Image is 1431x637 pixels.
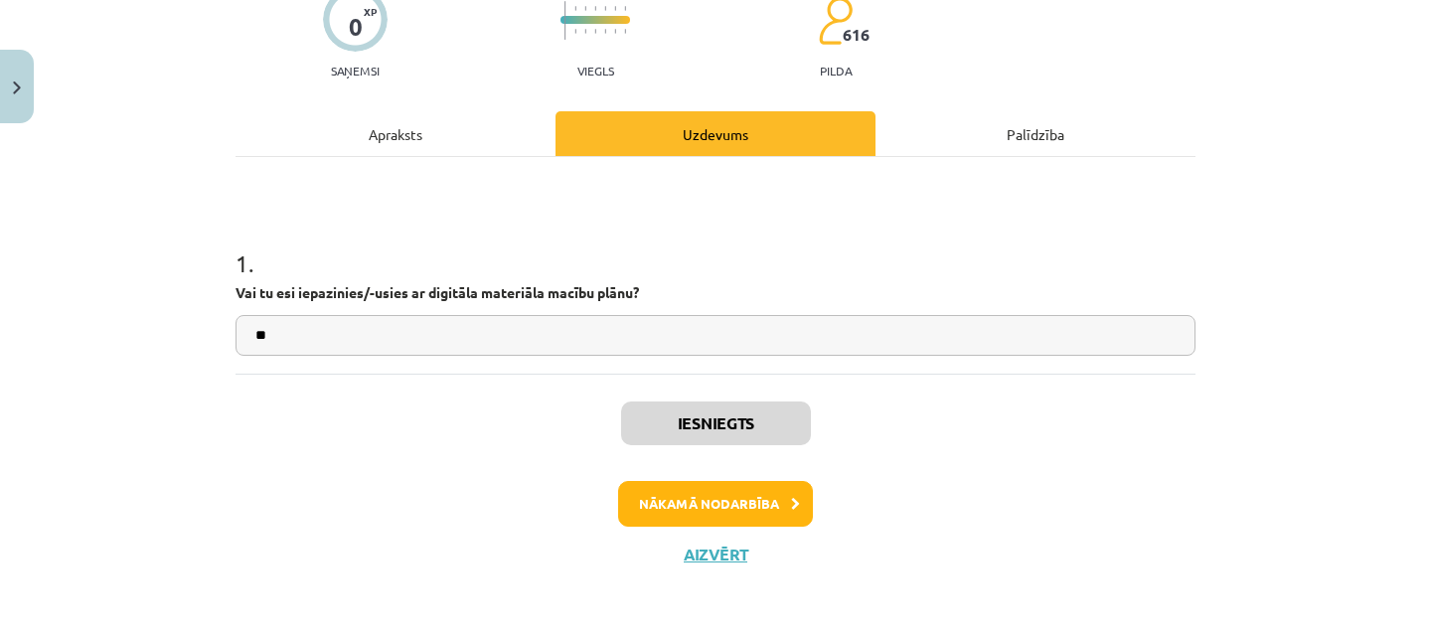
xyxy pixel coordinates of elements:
[236,111,556,156] div: Apraksts
[624,6,626,11] img: icon-short-line-57e1e144782c952c97e751825c79c345078a6d821885a25fce030b3d8c18986b.svg
[574,29,576,34] img: icon-short-line-57e1e144782c952c97e751825c79c345078a6d821885a25fce030b3d8c18986b.svg
[236,283,639,301] strong: Vai tu esi iepazinies/-usies ar digitāla materiāla macību plānu?
[577,64,614,78] p: Viegls
[564,1,566,40] img: icon-long-line-d9ea69661e0d244f92f715978eff75569469978d946b2353a9bb055b3ed8787d.svg
[614,6,616,11] img: icon-short-line-57e1e144782c952c97e751825c79c345078a6d821885a25fce030b3d8c18986b.svg
[349,13,363,41] div: 0
[323,64,388,78] p: Saņemsi
[13,81,21,94] img: icon-close-lesson-0947bae3869378f0d4975bcd49f059093ad1ed9edebbc8119c70593378902aed.svg
[820,64,852,78] p: pilda
[594,29,596,34] img: icon-short-line-57e1e144782c952c97e751825c79c345078a6d821885a25fce030b3d8c18986b.svg
[678,545,753,564] button: Aizvērt
[236,215,1195,276] h1: 1 .
[584,29,586,34] img: icon-short-line-57e1e144782c952c97e751825c79c345078a6d821885a25fce030b3d8c18986b.svg
[614,29,616,34] img: icon-short-line-57e1e144782c952c97e751825c79c345078a6d821885a25fce030b3d8c18986b.svg
[594,6,596,11] img: icon-short-line-57e1e144782c952c97e751825c79c345078a6d821885a25fce030b3d8c18986b.svg
[584,6,586,11] img: icon-short-line-57e1e144782c952c97e751825c79c345078a6d821885a25fce030b3d8c18986b.svg
[364,6,377,17] span: XP
[556,111,875,156] div: Uzdevums
[875,111,1195,156] div: Palīdzība
[621,401,811,445] button: Iesniegts
[624,29,626,34] img: icon-short-line-57e1e144782c952c97e751825c79c345078a6d821885a25fce030b3d8c18986b.svg
[843,26,870,44] span: 616
[574,6,576,11] img: icon-short-line-57e1e144782c952c97e751825c79c345078a6d821885a25fce030b3d8c18986b.svg
[604,29,606,34] img: icon-short-line-57e1e144782c952c97e751825c79c345078a6d821885a25fce030b3d8c18986b.svg
[618,481,813,527] button: Nākamā nodarbība
[604,6,606,11] img: icon-short-line-57e1e144782c952c97e751825c79c345078a6d821885a25fce030b3d8c18986b.svg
